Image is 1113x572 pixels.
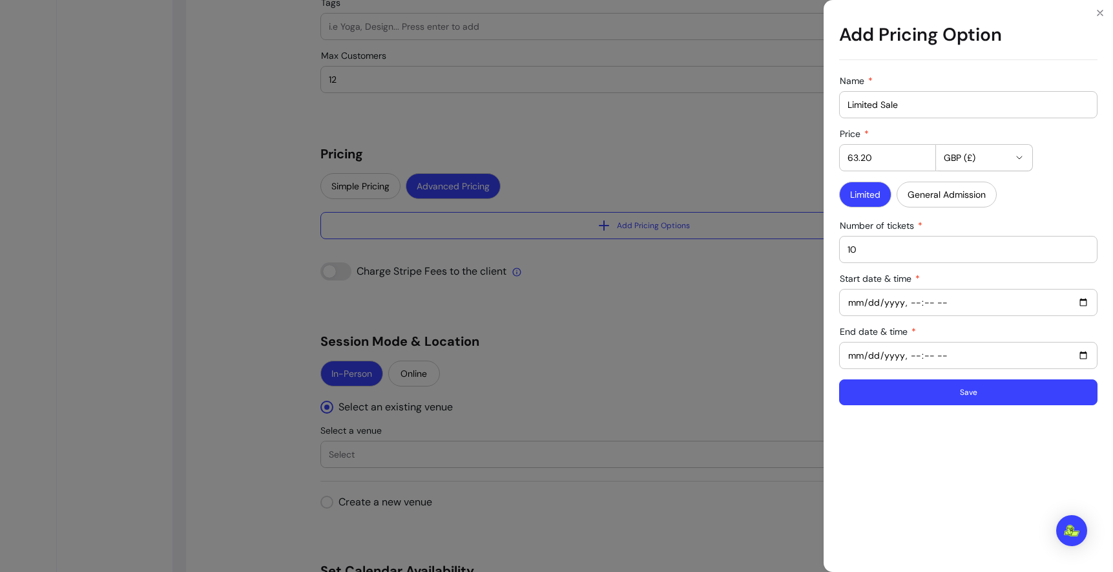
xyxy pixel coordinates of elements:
span: Price [840,128,863,140]
input: End date & time [848,348,1089,363]
span: Start date & time [840,273,914,284]
span: Number of tickets [840,220,917,231]
button: Limited [839,182,891,207]
span: GBP (£) [944,151,1009,164]
button: Save [839,379,1097,405]
h1: Add Pricing Option [839,10,1097,60]
div: Open Intercom Messenger [1056,515,1087,546]
span: End date & time [840,326,910,337]
span: Name [840,75,867,87]
input: Start date & time [848,295,1089,310]
input: Price [848,151,928,164]
button: General Admission [897,182,997,207]
input: Name [848,98,1089,111]
button: Close [1090,3,1110,23]
input: Number of tickets [848,243,1089,256]
button: GBP (£) [936,145,1032,171]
